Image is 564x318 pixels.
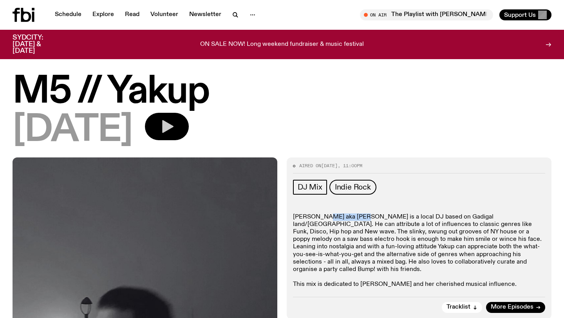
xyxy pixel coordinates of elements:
h1: M5 // Yakup [13,74,551,110]
span: [DATE] [13,113,132,148]
a: Newsletter [184,9,226,20]
span: More Episodes [491,304,533,310]
button: On AirThe Playlist with [PERSON_NAME], [PERSON_NAME], [PERSON_NAME], [PERSON_NAME], and Raf [360,9,493,20]
a: Volunteer [146,9,183,20]
a: Read [120,9,144,20]
span: DJ Mix [298,183,322,192]
span: , 11:00pm [338,163,362,169]
button: Support Us [499,9,551,20]
button: Tracklist [442,302,482,313]
span: Support Us [504,11,536,18]
span: Aired on [299,163,321,169]
p: ON SALE NOW! Long weekend fundraiser & music festival [200,41,364,48]
h3: SYDCITY: [DATE] & [DATE] [13,34,63,54]
a: Indie Rock [329,180,376,195]
span: Tracklist [446,304,470,310]
p: [PERSON_NAME] aka [PERSON_NAME] is a local DJ based on Gadigal land/[GEOGRAPHIC_DATA]. He can att... [293,213,545,289]
span: Indie Rock [335,183,371,192]
a: DJ Mix [293,180,327,195]
a: Explore [88,9,119,20]
span: [DATE] [321,163,338,169]
a: More Episodes [486,302,545,313]
a: Schedule [50,9,86,20]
